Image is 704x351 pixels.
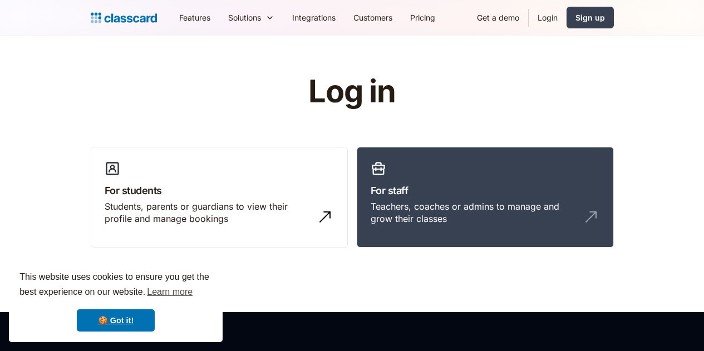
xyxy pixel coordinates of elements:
[529,5,567,30] a: Login
[283,5,344,30] a: Integrations
[575,12,605,23] div: Sign up
[357,147,614,248] a: For staffTeachers, coaches or admins to manage and grow their classes
[219,5,283,30] div: Solutions
[175,75,529,109] h1: Log in
[371,200,578,225] div: Teachers, coaches or admins to manage and grow their classes
[468,5,528,30] a: Get a demo
[228,12,261,23] div: Solutions
[9,260,223,342] div: cookieconsent
[145,284,194,300] a: learn more about cookies
[19,270,212,300] span: This website uses cookies to ensure you get the best experience on our website.
[170,5,219,30] a: Features
[344,5,401,30] a: Customers
[91,10,157,26] a: home
[77,309,155,332] a: dismiss cookie message
[105,183,334,198] h3: For students
[401,5,444,30] a: Pricing
[371,183,600,198] h3: For staff
[91,147,348,248] a: For studentsStudents, parents or guardians to view their profile and manage bookings
[105,200,312,225] div: Students, parents or guardians to view their profile and manage bookings
[567,7,614,28] a: Sign up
